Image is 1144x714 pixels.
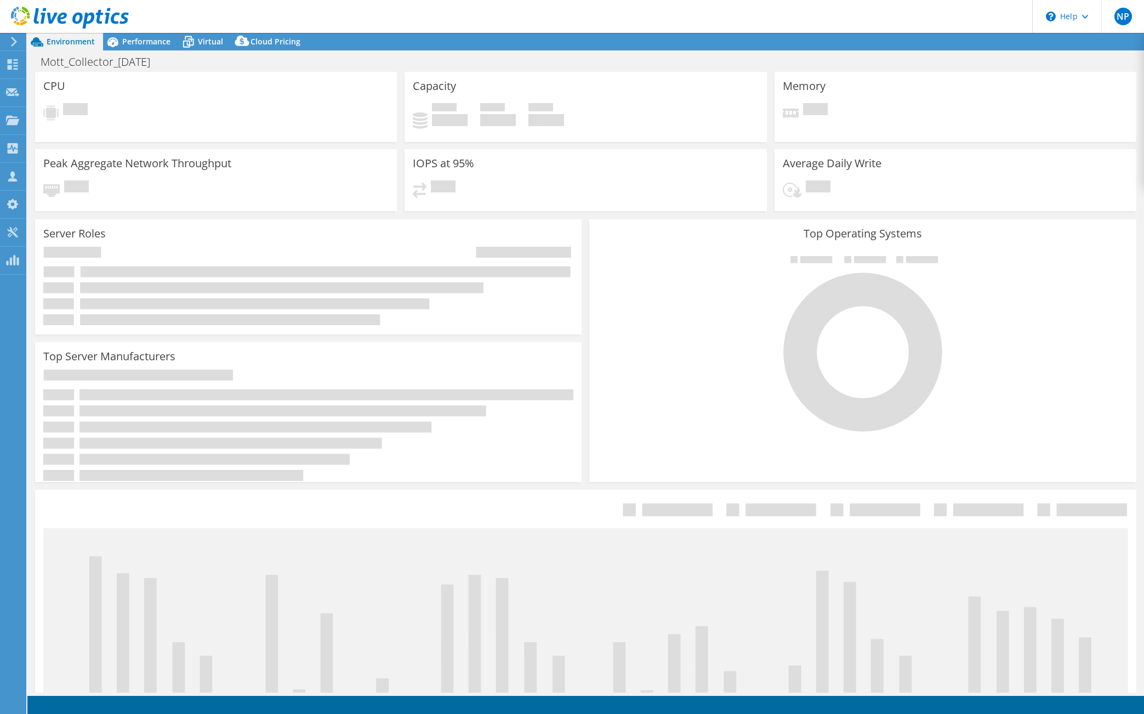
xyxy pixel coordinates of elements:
[528,114,564,126] h4: 0 GiB
[413,157,474,169] h3: IOPS at 95%
[1046,12,1056,21] svg: \n
[528,103,553,114] span: Total
[1114,8,1132,25] span: NP
[63,103,88,118] span: Pending
[43,350,175,362] h3: Top Server Manufacturers
[597,228,1128,240] h3: Top Operating Systems
[43,228,106,240] h3: Server Roles
[432,114,468,126] h4: 0 GiB
[47,36,95,47] span: Environment
[432,103,457,114] span: Used
[806,180,830,195] span: Pending
[480,114,516,126] h4: 0 GiB
[43,80,65,92] h3: CPU
[480,103,505,114] span: Free
[783,80,826,92] h3: Memory
[413,80,456,92] h3: Capacity
[122,36,170,47] span: Performance
[251,36,300,47] span: Cloud Pricing
[64,180,89,195] span: Pending
[431,180,456,195] span: Pending
[43,157,231,169] h3: Peak Aggregate Network Throughput
[783,157,881,169] h3: Average Daily Write
[36,56,167,68] h1: Mott_Collector_[DATE]
[198,36,223,47] span: Virtual
[803,103,828,118] span: Pending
